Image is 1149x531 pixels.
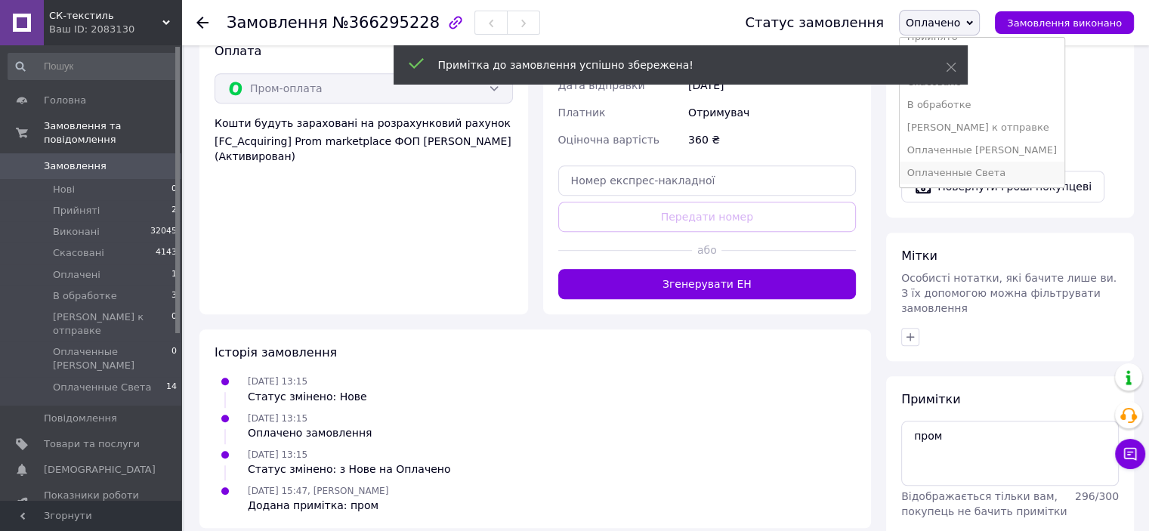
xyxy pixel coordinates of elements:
span: Показники роботи компанії [44,489,140,516]
div: Статус змінено: з Нове на Оплачено [248,462,450,477]
span: Головна [44,94,86,107]
li: Оплаченные Света [900,162,1064,184]
div: Отримувач [685,99,859,126]
div: Примітка до замовлення успішно збережена! [438,57,908,73]
span: Скасовані [53,246,104,260]
span: 296 / 300 [1075,490,1119,502]
div: Статус замовлення [745,15,884,30]
span: Мітки [901,249,937,263]
span: Замовлення [227,14,328,32]
span: 14 [166,381,177,394]
textarea: пром [901,421,1119,486]
span: 4143 [156,246,177,260]
input: Пошук [8,53,178,80]
div: Додана примітка: пром [248,498,388,513]
li: Скасовано [900,71,1064,94]
li: [PERSON_NAME] к отправке [900,116,1064,139]
span: Оплаченные [PERSON_NAME] [53,345,171,372]
span: Прийняті [53,204,100,218]
span: Товари та послуги [44,437,140,451]
div: Кошти будуть зараховані на розрахунковий рахунок [215,116,513,164]
span: Нові [53,183,75,196]
div: Ваш ID: 2083130 [49,23,181,36]
span: [DATE] 13:15 [248,413,307,424]
span: СК-текстиль [49,9,162,23]
div: Повернутися назад [196,15,208,30]
span: Особисті нотатки, які бачите лише ви. З їх допомогою можна фільтрувати замовлення [901,272,1117,314]
span: Замовлення виконано [1007,17,1122,29]
button: Замовлення виконано [995,11,1134,34]
span: Оплаченные Света [53,381,151,394]
span: 1 [171,268,177,282]
span: Примітки [901,392,960,406]
span: [DATE] 13:15 [248,449,307,460]
span: або [692,242,721,258]
span: Виконані [53,225,100,239]
span: [DATE] 13:15 [248,376,307,387]
span: 3 [171,289,177,303]
span: 0 [171,345,177,372]
span: [PERSON_NAME] к отправке [53,310,171,338]
button: Згенерувати ЕН [558,269,857,299]
span: Замовлення [44,159,107,173]
span: Відображається тільки вам, покупець не бачить примітки [901,490,1067,517]
span: 2 [171,204,177,218]
li: Виконано [900,48,1064,71]
span: №366295228 [332,14,440,32]
span: 0 [171,183,177,196]
span: В обработке [53,289,117,303]
li: В обработке [900,94,1064,116]
span: Оплачено [906,17,960,29]
span: Замовлення та повідомлення [44,119,181,147]
button: Чат з покупцем [1115,439,1145,469]
span: Оціночна вартість [558,134,659,146]
span: [DATE] 15:47, [PERSON_NAME] [248,486,388,496]
span: Дата відправки [558,79,645,91]
div: [FC_Acquiring] Prom marketplace ФОП [PERSON_NAME] (Активирован) [215,134,513,164]
span: 32045 [150,225,177,239]
div: 360 ₴ [685,126,859,153]
span: [DEMOGRAPHIC_DATA] [44,463,156,477]
span: Історія замовлення [215,345,337,360]
span: 0 [171,310,177,338]
span: Оплата [215,44,261,58]
li: Оплаченные [PERSON_NAME] [900,139,1064,162]
div: Оплачено замовлення [248,425,372,440]
span: Оплачені [53,268,100,282]
span: Платник [558,107,606,119]
div: Статус змінено: Нове [248,389,367,404]
input: Номер експрес-накладної [558,165,857,196]
span: Повідомлення [44,412,117,425]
